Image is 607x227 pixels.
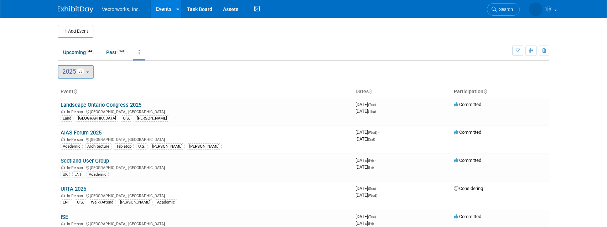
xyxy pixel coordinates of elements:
[61,137,65,141] img: In-Person Event
[67,194,85,198] span: In-Person
[61,158,109,164] a: Scotland User Group
[356,102,378,107] span: [DATE]
[155,199,177,206] div: Academic
[356,136,375,142] span: [DATE]
[368,165,374,169] span: (Fri)
[72,171,84,178] div: ENT
[368,194,377,197] span: (Wed)
[75,199,86,206] div: U.S.
[356,221,374,226] span: [DATE]
[61,164,350,170] div: [GEOGRAPHIC_DATA], [GEOGRAPHIC_DATA]
[61,194,65,197] img: In-Person Event
[368,215,376,219] span: (Tue)
[118,199,152,206] div: [PERSON_NAME]
[136,143,147,150] div: U.S.
[368,110,376,114] span: (Thu)
[67,110,85,114] span: In-Person
[454,102,481,107] span: Committed
[61,222,65,225] img: In-Person Event
[356,164,374,170] span: [DATE]
[102,6,140,12] span: Vectorworks, Inc.
[356,214,378,219] span: [DATE]
[377,214,378,219] span: -
[86,49,94,54] span: 44
[61,109,350,114] div: [GEOGRAPHIC_DATA], [GEOGRAPHIC_DATA]
[67,137,85,142] span: In-Person
[101,46,132,59] a: Past394
[61,171,70,178] div: UK
[483,89,487,94] a: Sort by Participation Type
[375,158,376,163] span: -
[58,6,93,13] img: ExhibitDay
[67,222,85,226] span: In-Person
[377,186,378,191] span: -
[451,86,549,98] th: Participation
[89,199,115,206] div: Walk/Attend
[353,86,451,98] th: Dates
[61,186,86,192] a: URTA 2025
[76,68,84,74] span: 53
[85,143,111,150] div: Architecture
[378,130,379,135] span: -
[368,137,375,141] span: (Sat)
[368,103,376,107] span: (Tue)
[58,86,353,98] th: Event
[67,165,85,170] span: In-Person
[454,158,481,163] span: Committed
[454,130,481,135] span: Committed
[368,222,374,226] span: (Fri)
[61,110,65,113] img: In-Person Event
[114,143,134,150] div: Tabletop
[61,136,350,142] div: [GEOGRAPHIC_DATA], [GEOGRAPHIC_DATA]
[356,192,377,198] span: [DATE]
[73,89,77,94] a: Sort by Event Name
[454,214,481,219] span: Committed
[58,46,99,59] a: Upcoming44
[117,49,126,54] span: 394
[356,158,376,163] span: [DATE]
[368,187,376,191] span: (Sun)
[61,192,350,198] div: [GEOGRAPHIC_DATA], [GEOGRAPHIC_DATA]
[76,115,118,122] div: [GEOGRAPHIC_DATA]
[368,131,377,134] span: (Wed)
[487,3,520,16] a: Search
[356,130,379,135] span: [DATE]
[187,143,222,150] div: [PERSON_NAME]
[135,115,169,122] div: [PERSON_NAME]
[61,102,141,108] a: Landscape Ontario Congress 2025
[61,130,102,136] a: AIAS Forum 2025
[454,186,483,191] span: Considering
[356,186,378,191] span: [DATE]
[369,89,372,94] a: Sort by Start Date
[87,171,109,178] div: Academic
[62,68,84,75] span: 2025
[150,143,185,150] div: [PERSON_NAME]
[58,25,93,38] button: Add Event
[61,199,72,206] div: ENT
[61,143,83,150] div: Academic
[61,214,68,220] a: ISE
[58,65,94,79] button: 202553
[356,109,376,114] span: [DATE]
[121,115,132,122] div: U.S.
[377,102,378,107] span: -
[368,159,374,163] span: (Fri)
[497,7,513,12] span: Search
[61,115,73,122] div: Land
[529,2,543,16] img: Tania Arabian
[61,221,350,226] div: [GEOGRAPHIC_DATA], [GEOGRAPHIC_DATA]
[61,165,65,169] img: In-Person Event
